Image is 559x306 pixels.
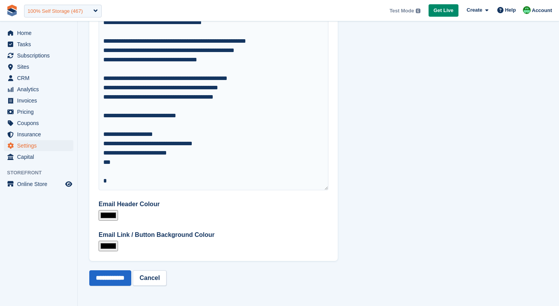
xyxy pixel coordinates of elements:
a: menu [4,118,73,129]
a: menu [4,50,73,61]
label: Email Header Colour [99,200,328,209]
a: menu [4,95,73,106]
a: menu [4,61,73,72]
a: menu [4,39,73,50]
span: Get Live [434,7,453,14]
span: Invoices [17,95,64,106]
span: Capital [17,151,64,162]
span: Test Mode [389,7,414,15]
a: menu [4,28,73,38]
img: icon-info-grey-7440780725fd019a000dd9b08b2336e03edf1995a4989e88bcd33f0948082b44.svg [416,9,420,13]
a: Cancel [133,270,166,286]
div: 100% Self Storage (467) [28,7,83,15]
span: Pricing [17,106,64,117]
a: menu [4,129,73,140]
span: Subscriptions [17,50,64,61]
a: menu [4,106,73,117]
span: Coupons [17,118,64,129]
a: menu [4,151,73,162]
img: Laura Carlisle [523,6,531,14]
span: Online Store [17,179,64,190]
span: CRM [17,73,64,83]
span: Account [532,7,552,14]
span: Home [17,28,64,38]
a: menu [4,140,73,151]
label: Email Link / Button Background Colour [99,230,328,240]
span: Insurance [17,129,64,140]
a: menu [4,179,73,190]
span: Storefront [7,169,77,177]
span: Create [467,6,482,14]
span: Tasks [17,39,64,50]
img: stora-icon-8386f47178a22dfd0bd8f6a31ec36ba5ce8667c1dd55bd0f319d3a0aa187defe.svg [6,5,18,16]
span: Settings [17,140,64,151]
a: Get Live [429,4,458,17]
a: menu [4,84,73,95]
span: Help [505,6,516,14]
span: Analytics [17,84,64,95]
a: menu [4,73,73,83]
span: Sites [17,61,64,72]
a: Preview store [64,179,73,189]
